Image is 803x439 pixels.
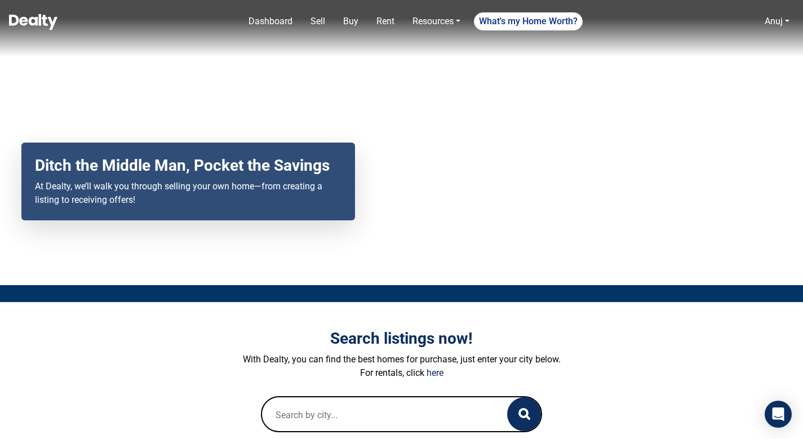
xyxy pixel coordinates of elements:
[89,366,715,380] p: For rentals, click
[427,367,443,378] a: here
[35,180,341,207] p: At Dealty, we’ll walk you through selling your own home—from creating a listing to receiving offers!
[244,10,297,33] a: Dashboard
[306,10,330,33] a: Sell
[372,10,399,33] a: Rent
[765,16,783,26] a: Anuj
[9,14,57,30] img: Dealty - Buy, Sell & Rent Homes
[262,397,485,433] input: Search by city...
[339,10,363,33] a: Buy
[760,10,794,33] a: Anuj
[35,156,341,175] h2: Ditch the Middle Man, Pocket the Savings
[89,353,715,366] p: With Dealty, you can find the best homes for purchase, just enter your city below.
[765,401,792,428] div: Open Intercom Messenger
[474,12,583,30] a: What's my Home Worth?
[89,329,715,348] h3: Search listings now!
[408,10,465,33] a: Resources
